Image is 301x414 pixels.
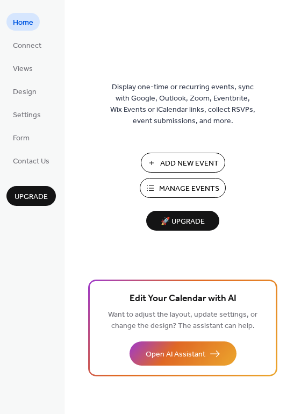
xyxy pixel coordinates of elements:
[141,153,225,173] button: Add New Event
[6,129,36,146] a: Form
[6,152,56,169] a: Contact Us
[146,211,219,231] button: 🚀 Upgrade
[13,63,33,75] span: Views
[140,178,226,198] button: Manage Events
[108,308,257,333] span: Want to adjust the layout, update settings, or change the design? The assistant can help.
[13,133,30,144] span: Form
[6,105,47,123] a: Settings
[6,59,39,77] a: Views
[13,17,33,28] span: Home
[13,156,49,167] span: Contact Us
[130,341,236,366] button: Open AI Assistant
[6,13,40,31] a: Home
[6,82,43,100] a: Design
[159,183,219,195] span: Manage Events
[6,186,56,206] button: Upgrade
[15,191,48,203] span: Upgrade
[146,349,205,360] span: Open AI Assistant
[153,215,213,229] span: 🚀 Upgrade
[13,110,41,121] span: Settings
[13,40,41,52] span: Connect
[160,158,219,169] span: Add New Event
[6,36,48,54] a: Connect
[13,87,37,98] span: Design
[110,82,255,127] span: Display one-time or recurring events, sync with Google, Outlook, Zoom, Eventbrite, Wix Events or ...
[130,291,236,306] span: Edit Your Calendar with AI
